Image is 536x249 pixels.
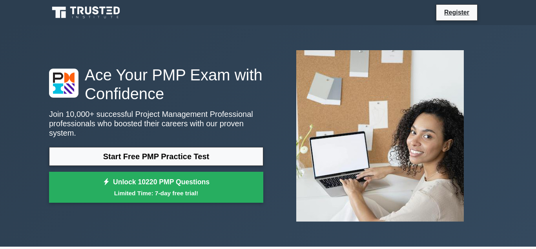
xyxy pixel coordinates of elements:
[49,109,263,138] p: Join 10,000+ successful Project Management Professional professionals who boosted their careers w...
[49,147,263,166] a: Start Free PMP Practice Test
[49,65,263,103] h1: Ace Your PMP Exam with Confidence
[59,189,253,198] small: Limited Time: 7-day free trial!
[49,172,263,203] a: Unlock 10220 PMP QuestionsLimited Time: 7-day free trial!
[439,7,474,17] a: Register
